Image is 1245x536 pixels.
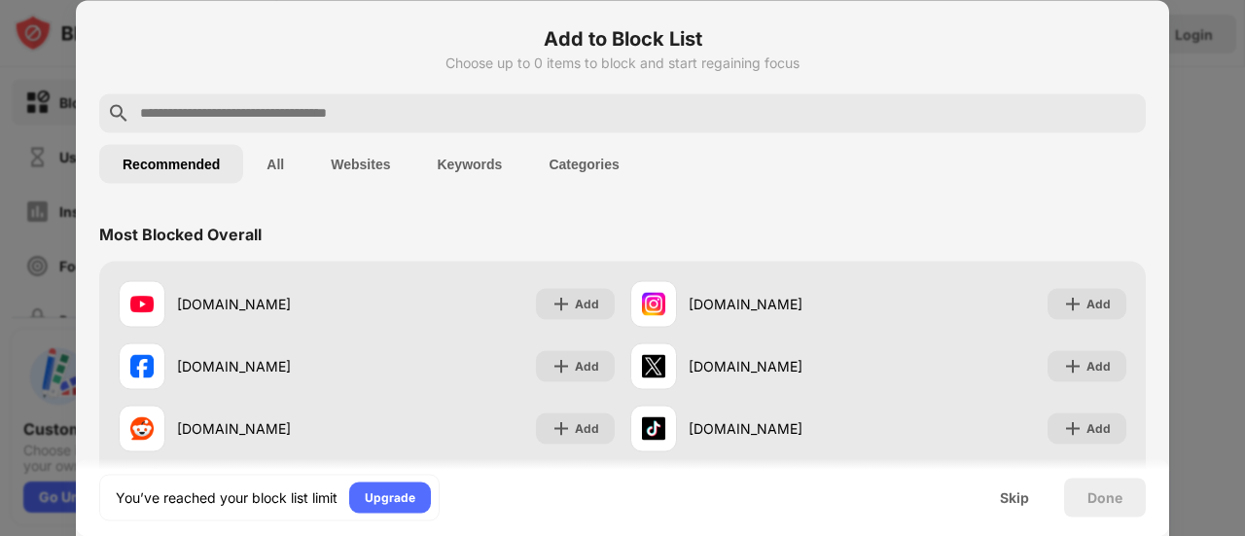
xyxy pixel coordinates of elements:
[177,294,367,314] div: [DOMAIN_NAME]
[642,354,665,377] img: favicons
[243,144,307,183] button: All
[575,356,599,375] div: Add
[1086,356,1111,375] div: Add
[107,101,130,125] img: search.svg
[642,292,665,315] img: favicons
[1000,489,1029,505] div: Skip
[689,294,878,314] div: [DOMAIN_NAME]
[99,144,243,183] button: Recommended
[413,144,525,183] button: Keywords
[116,487,338,507] div: You’ve reached your block list limit
[130,354,154,377] img: favicons
[575,418,599,438] div: Add
[307,144,413,183] button: Websites
[525,144,642,183] button: Categories
[99,224,262,243] div: Most Blocked Overall
[99,23,1146,53] h6: Add to Block List
[689,356,878,376] div: [DOMAIN_NAME]
[1086,294,1111,313] div: Add
[177,356,367,376] div: [DOMAIN_NAME]
[177,418,367,439] div: [DOMAIN_NAME]
[1087,489,1122,505] div: Done
[689,418,878,439] div: [DOMAIN_NAME]
[575,294,599,313] div: Add
[130,416,154,440] img: favicons
[1086,418,1111,438] div: Add
[642,416,665,440] img: favicons
[99,54,1146,70] div: Choose up to 0 items to block and start regaining focus
[365,487,415,507] div: Upgrade
[130,292,154,315] img: favicons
